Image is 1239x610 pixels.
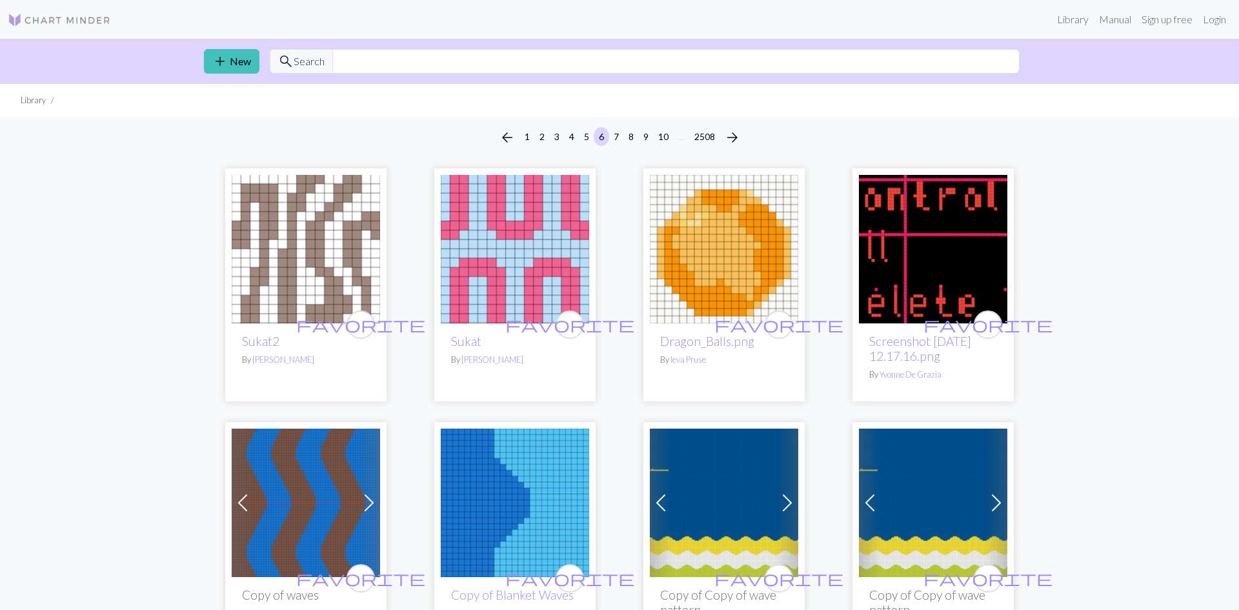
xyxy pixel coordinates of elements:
p: By [242,354,370,366]
button: favourite [556,310,584,339]
p: By [451,354,579,366]
img: Copy of wave pattern [650,429,798,577]
a: Dragon_Balls.png [650,241,798,254]
span: Search [294,54,325,69]
button: favourite [556,564,584,593]
a: [PERSON_NAME] [461,354,523,365]
i: favourite [923,312,1053,338]
span: favorite [923,568,1053,588]
span: add [212,52,228,70]
span: favorite [296,314,425,334]
span: favorite [923,314,1053,334]
a: Sukat [441,241,589,254]
i: favourite [923,565,1053,591]
i: favourite [296,312,425,338]
span: favorite [505,314,634,334]
span: favorite [296,568,425,588]
span: favorite [505,568,634,588]
a: Copy of wave pattern [859,495,1007,507]
i: Next [725,130,740,145]
button: 2508 [689,127,720,146]
button: favourite [347,564,375,593]
button: 3 [549,127,565,146]
i: favourite [714,565,843,591]
a: Copy of wave pattern [650,495,798,507]
button: 10 [653,127,674,146]
button: 6 [594,127,609,146]
h2: Copy of waves [242,587,370,602]
button: 8 [623,127,639,146]
button: Next [720,127,745,148]
a: Sukat2 [242,334,279,349]
button: favourite [765,310,793,339]
button: 4 [564,127,579,146]
button: 5 [579,127,594,146]
a: Blanket Waves [441,495,589,507]
a: Login [1198,6,1231,32]
img: back [232,429,380,577]
button: 9 [638,127,654,146]
span: favorite [714,314,843,334]
span: arrow_forward [725,128,740,147]
button: Previous [494,127,520,148]
a: Screenshot [DATE] 12.17.16.png [869,334,971,363]
img: Sukat2 [232,175,380,323]
a: Yvonne De Grazia [880,369,942,380]
a: Sukat2 [232,241,380,254]
a: Dragon_Balls.png [660,334,754,349]
img: Dragon_Balls.png [650,175,798,323]
a: Sukat [451,334,481,349]
span: favorite [714,568,843,588]
i: favourite [505,312,634,338]
a: controll_all1 [859,241,1007,254]
i: favourite [296,565,425,591]
button: 2 [534,127,550,146]
button: favourite [347,310,375,339]
button: favourite [974,310,1002,339]
a: Library [1052,6,1094,32]
p: By [660,354,788,366]
li: Library [21,94,46,107]
button: favourite [974,564,1002,593]
a: Manual [1094,6,1136,32]
i: favourite [505,565,634,591]
p: By [869,369,997,381]
a: Copy of Blanket Waves [451,587,574,602]
span: search [278,52,294,70]
img: Copy of wave pattern [859,429,1007,577]
img: Sukat [441,175,589,323]
button: favourite [765,564,793,593]
a: Ieva Pruse [670,354,706,365]
i: favourite [714,312,843,338]
img: Logo [8,12,111,28]
img: Blanket Waves [441,429,589,577]
i: Previous [499,130,515,145]
a: New [204,49,259,74]
span: arrow_back [499,128,515,147]
a: [PERSON_NAME] [252,354,314,365]
img: controll_all1 [859,175,1007,323]
nav: Page navigation [494,127,745,148]
button: 1 [519,127,535,146]
a: Sign up free [1136,6,1198,32]
a: back [232,495,380,507]
button: 7 [609,127,624,146]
